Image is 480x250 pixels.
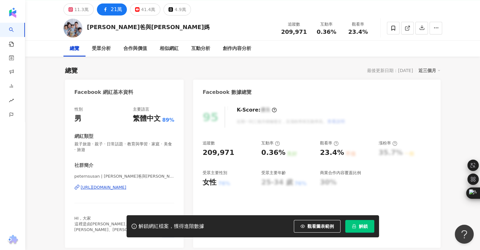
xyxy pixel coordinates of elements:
div: 繁體中文 [133,114,161,124]
img: chrome extension [7,235,19,245]
div: 相似網紅 [160,45,179,52]
div: [URL][DOMAIN_NAME] [81,185,127,190]
div: 網紅類型 [74,133,93,140]
div: 追蹤數 [203,140,215,146]
div: Facebook 網紅基本資料 [74,89,133,96]
button: 觀看圖表範例 [294,220,341,233]
span: lock [352,224,356,229]
div: Facebook 數據總覽 [203,89,252,96]
div: 觀看率 [346,21,370,27]
div: 4.9萬 [175,5,186,14]
img: logo icon [8,8,18,18]
div: 互動率 [315,21,339,27]
div: 41.4萬 [141,5,155,14]
span: 89% [162,117,174,124]
div: 漲粉率 [379,140,397,146]
span: 0.36% [317,29,336,35]
div: 最後更新日期：[DATE] [367,68,413,73]
div: 受眾分析 [92,45,111,52]
span: peternsusan | [PERSON_NAME]爸與[PERSON_NAME]媽 | [PERSON_NAME] [74,174,175,179]
button: 解鎖 [345,220,374,233]
div: 觀看率 [320,140,339,146]
div: 男 [74,114,81,124]
button: 41.4萬 [130,3,160,15]
div: 23.4% [320,148,344,158]
img: KOL Avatar [63,19,82,38]
div: 總覽 [65,66,78,75]
span: 23.4% [348,29,368,35]
span: 觀看圖表範例 [307,224,334,229]
div: 受眾主要年齡 [261,170,286,176]
div: 0.36% [261,148,285,158]
div: 解鎖網紅檔案，獲得進階數據 [139,223,204,230]
span: 親子旅遊 · 親子 · 日常話題 · 教育與學習 · 家庭 · 美食 · 旅遊 [74,141,175,153]
span: 209,971 [281,28,307,35]
div: 社群簡介 [74,162,93,169]
button: 21萬 [97,3,127,15]
a: [URL][DOMAIN_NAME] [74,185,175,190]
div: 近三個月 [418,66,441,75]
a: search [9,23,21,47]
div: 受眾主要性別 [203,170,227,176]
div: 互動率 [261,140,280,146]
div: 總覽 [70,45,79,52]
div: 11.3萬 [74,5,89,14]
div: 商業合作內容覆蓋比例 [320,170,361,176]
div: 21萬 [111,5,122,14]
div: 合作與價值 [123,45,147,52]
button: 11.3萬 [63,3,94,15]
div: 209,971 [203,148,234,158]
div: 互動分析 [191,45,210,52]
button: 4.9萬 [163,3,191,15]
div: 創作內容分析 [223,45,251,52]
div: 追蹤數 [281,21,307,27]
div: 主要語言 [133,107,149,112]
span: rise [9,94,14,108]
div: 性別 [74,107,83,112]
div: K-Score : [237,107,277,113]
div: [PERSON_NAME]爸與[PERSON_NAME]媽 [87,23,210,31]
div: 女性 [203,178,216,187]
span: 解鎖 [359,224,368,229]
